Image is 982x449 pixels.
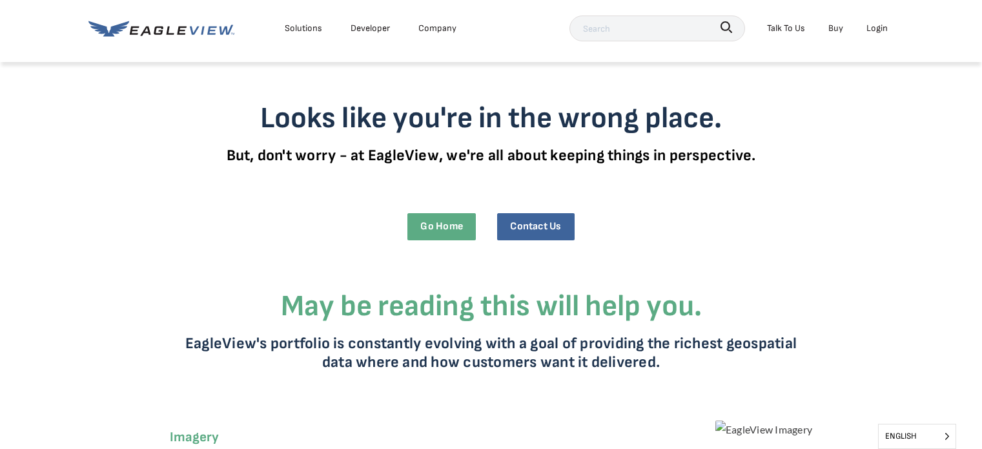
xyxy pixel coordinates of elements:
[878,424,956,449] aside: Language selected: English
[146,146,837,165] p: But, don't worry - at EagleView, we're all about keeping things in perspective.
[767,20,805,36] div: Talk To Us
[715,421,812,439] img: EagleView Imagery
[866,20,888,36] div: Login
[569,16,745,41] input: Search
[351,20,390,36] a: Developer
[407,213,476,240] a: Go Home
[146,101,837,136] h3: Looks like you're in the wrong place.
[181,334,801,371] p: EagleView's portfolio is constantly evolving with a goal of providing the richest geospatial data...
[879,424,956,448] span: English
[418,20,456,36] div: Company
[181,289,801,324] h3: May be reading this will help you.
[497,213,574,240] a: Contact Us
[285,20,322,36] div: Solutions
[170,426,420,448] h6: Imagery
[828,20,843,36] a: Buy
